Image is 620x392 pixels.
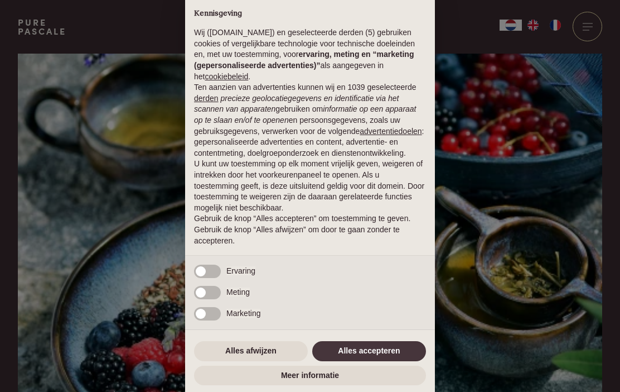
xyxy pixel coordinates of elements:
[194,93,219,104] button: derden
[194,94,399,114] em: precieze geolocatiegegevens en identificatie via het scannen van apparaten
[194,213,426,246] p: Gebruik de knop “Alles accepteren” om toestemming te geven. Gebruik de knop “Alles afwijzen” om d...
[194,27,426,82] p: Wij ([DOMAIN_NAME]) en geselecteerde derden (5) gebruiken cookies of vergelijkbare technologie vo...
[205,72,248,81] a: cookiebeleid
[226,266,255,275] span: Ervaring
[194,341,308,361] button: Alles afwijzen
[194,50,414,70] strong: ervaring, meting en “marketing (gepersonaliseerde advertenties)”
[194,366,426,386] button: Meer informatie
[312,341,426,361] button: Alles accepteren
[360,126,422,137] button: advertentiedoelen
[226,288,250,297] span: Meting
[194,104,416,125] em: informatie op een apparaat op te slaan en/of te openen
[194,159,426,213] p: U kunt uw toestemming op elk moment vrijelijk geven, weigeren of intrekken door het voorkeurenpan...
[194,82,426,159] p: Ten aanzien van advertenties kunnen wij en 1039 geselecteerde gebruiken om en persoonsgegevens, z...
[226,309,260,318] span: Marketing
[194,9,426,19] h2: Kennisgeving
